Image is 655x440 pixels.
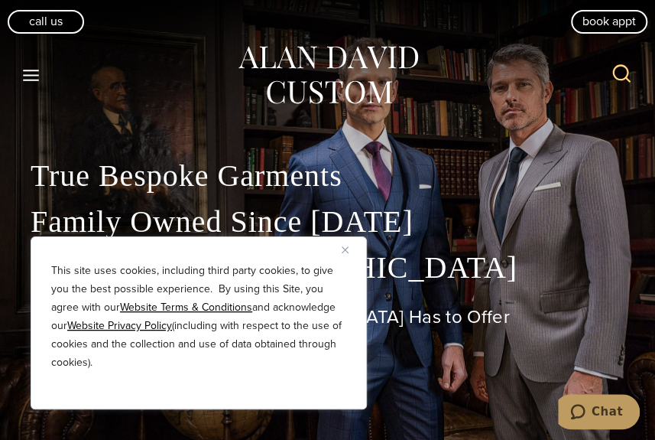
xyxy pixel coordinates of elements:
a: book appt [571,10,647,33]
img: Alan David Custom [236,41,420,109]
p: This site uses cookies, including third party cookies, to give you the best possible experience. ... [51,262,346,372]
img: Close [342,246,349,253]
a: Website Privacy Policy [67,318,172,334]
iframe: Opens a widget where you can chat to one of our agents [558,394,640,432]
a: Call Us [8,10,84,33]
p: True Bespoke Garments Family Owned Since [DATE] Made in the [GEOGRAPHIC_DATA] [31,153,624,291]
a: Website Terms & Conditions [120,299,252,315]
button: Open menu [15,61,47,89]
button: View Search Form [603,57,640,93]
button: Close [342,240,360,259]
